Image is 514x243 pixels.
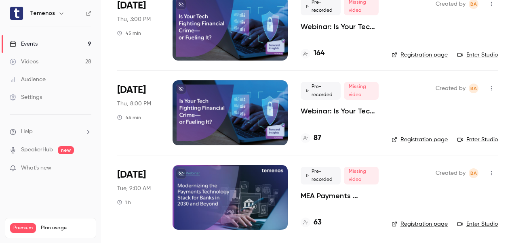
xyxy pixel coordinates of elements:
span: BA [470,84,477,93]
span: Thu, 3:00 PM [117,15,151,23]
span: Premium [10,223,36,233]
span: Balamurugan Arunachalam [469,84,478,93]
span: Missing video [344,167,379,184]
span: [DATE] [117,168,146,181]
a: Registration page [392,51,448,59]
span: What's new [21,164,51,172]
div: Sep 30 Tue, 11:00 AM (Asia/Dubai) [117,165,160,230]
h4: 164 [314,48,324,59]
a: MEA Payments Webinar: Modernizing the Payments Technology Stack for Banks in [DATE] and Beyond [301,191,379,201]
div: Events [10,40,38,48]
span: Thu, 8:00 PM [117,100,151,108]
span: Balamurugan Arunachalam [469,168,478,178]
a: Enter Studio [457,51,498,59]
a: 164 [301,48,324,59]
span: new [58,146,74,154]
span: Created by [436,84,466,93]
a: 87 [301,133,321,144]
a: 63 [301,217,322,228]
a: Webinar: Is Your Tech Fighting Financial Crime—or Fueling It? [301,106,379,116]
a: Registration page [392,136,448,144]
img: Temenos [10,7,23,20]
a: SpeakerHub [21,146,53,154]
div: 1 h [117,199,131,205]
div: Videos [10,58,38,66]
span: Created by [436,168,466,178]
span: Pre-recorded [301,82,341,100]
li: help-dropdown-opener [10,128,91,136]
a: Enter Studio [457,220,498,228]
h4: 63 [314,217,322,228]
a: Webinar: Is Your Tech Fighting Financial Crime—or Fueling It? [301,22,379,31]
span: Tue, 9:00 AM [117,184,151,193]
iframe: Noticeable Trigger [82,165,91,172]
div: Sep 25 Thu, 2:00 PM (America/New York) [117,80,160,145]
span: [DATE] [117,84,146,96]
span: Missing video [344,82,379,100]
div: Audience [10,75,46,84]
div: Settings [10,93,42,101]
div: 45 min [117,30,141,36]
span: Plan usage [41,225,91,231]
a: Enter Studio [457,136,498,144]
span: BA [470,168,477,178]
div: 45 min [117,114,141,121]
a: Registration page [392,220,448,228]
span: Help [21,128,33,136]
span: Pre-recorded [301,167,341,184]
h4: 87 [314,133,321,144]
h6: Temenos [30,9,55,17]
